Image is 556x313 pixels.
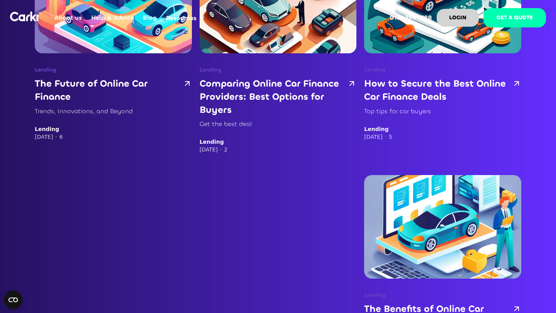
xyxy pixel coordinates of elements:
[50,3,86,33] a: About us
[390,14,432,22] strong: 0161 399 1798
[10,12,41,21] a: home
[200,77,344,116] h3: Comparing Online Car Finance Providers: Best Options for Buyers
[364,133,382,141] div: [DATE]
[200,77,357,116] a: Comparing Online Car Finance Providers: Best Options for Buyers
[200,146,218,154] div: [DATE]
[200,119,357,129] div: Get the best deal
[35,133,53,141] div: [DATE]
[364,291,386,299] a: Lending
[449,14,466,21] strong: LOGIN
[86,3,138,33] a: Help & Advice
[35,77,180,103] h3: The Future of Online Car Finance
[4,291,22,309] button: Open CMP widget
[139,3,161,33] a: Blog
[35,125,63,133] div: Lending
[384,133,387,141] div: •
[364,125,392,133] div: Lending
[364,77,521,103] a: How to Secure the Best Online Car Finance Deals
[483,8,546,27] a: GET A QUOTE
[497,14,533,21] strong: GET A QUOTE
[166,14,197,22] div: Resources
[200,66,221,74] a: Lending
[224,146,227,154] div: 2
[35,66,56,74] a: Lending
[219,146,222,154] div: •
[364,66,386,74] a: Lending
[364,77,509,103] h3: How to Secure the Best Online Car Finance Deals
[35,107,192,116] div: Trends, Innovations, and Beyond
[10,12,41,21] img: Logo
[200,138,228,146] div: Lending
[385,3,437,33] a: 0161 399 1798
[54,133,58,141] div: •
[59,133,63,141] div: 6
[35,77,192,103] a: The Future of Online Car Finance
[161,3,212,32] div: Resources
[389,133,392,141] div: 5
[364,107,521,116] div: Top tips for car buyers
[437,9,479,27] a: LOGIN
